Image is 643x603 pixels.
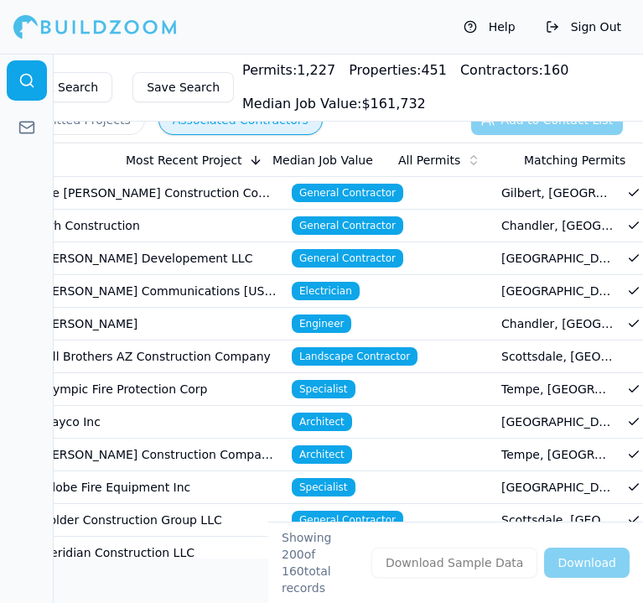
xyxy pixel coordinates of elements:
[292,511,403,529] span: General Contractor
[460,62,543,78] span: Contractors:
[495,177,620,210] td: Gilbert, [GEOGRAPHIC_DATA]
[537,13,630,40] button: Sign Out
[292,478,355,496] span: Specialist
[34,373,285,406] td: Olympic Fire Protection Corp
[34,308,285,340] td: [PERSON_NAME]
[34,275,285,308] td: [PERSON_NAME] Communications [US_STATE]
[349,60,447,81] div: 451
[495,275,620,308] td: [GEOGRAPHIC_DATA], [GEOGRAPHIC_DATA]
[126,152,259,169] div: Most Recent Project
[34,340,285,373] td: Toll Brothers AZ Construction Company
[495,242,620,275] td: [GEOGRAPHIC_DATA], [GEOGRAPHIC_DATA]
[34,504,285,537] td: Holder Construction Group LLC
[292,249,403,268] span: General Contractor
[272,152,385,169] div: Median Job Value
[132,72,234,102] button: Save Search
[242,96,361,112] span: Median Job Value:
[34,471,285,504] td: Adobe Fire Equipment Inc
[495,210,620,242] td: Chandler, [GEOGRAPHIC_DATA]
[292,445,352,464] span: Architect
[282,548,304,561] span: 200
[34,177,285,210] td: the [PERSON_NAME] Construction Company (fn)
[34,439,285,471] td: [PERSON_NAME] Construction Company Inc
[282,564,304,578] span: 160
[495,373,620,406] td: Tempe, [GEOGRAPHIC_DATA]
[292,216,403,235] span: General Contractor
[242,62,297,78] span: Permits:
[34,242,285,275] td: [PERSON_NAME] Developement LLC
[292,347,417,366] span: Landscape Contractor
[34,406,285,439] td: Clayco Inc
[495,308,620,340] td: Chandler, [GEOGRAPHIC_DATA]
[292,413,352,431] span: Architect
[495,504,620,537] td: Scottsdale, [GEOGRAPHIC_DATA]
[495,406,620,439] td: [GEOGRAPHIC_DATA], [GEOGRAPHIC_DATA]
[398,152,511,169] div: All Permits
[34,210,285,242] td: Drh Construction
[455,13,524,40] button: Help
[292,282,360,300] span: Electrician
[349,62,421,78] span: Properties:
[34,537,285,569] td: Meridian Construction LLC
[524,152,636,169] div: Matching Permits
[460,60,568,81] div: 160
[495,471,620,504] td: [GEOGRAPHIC_DATA], [GEOGRAPHIC_DATA]
[292,314,351,333] span: Engineer
[292,184,403,202] span: General Contractor
[495,439,620,471] td: Tempe, [GEOGRAPHIC_DATA]
[292,380,355,398] span: Specialist
[282,529,358,596] div: Showing of total records
[242,94,426,114] div: $ 161,732
[242,60,335,81] div: 1,227
[495,340,620,373] td: Scottsdale, [GEOGRAPHIC_DATA]
[7,72,112,102] button: Quick Search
